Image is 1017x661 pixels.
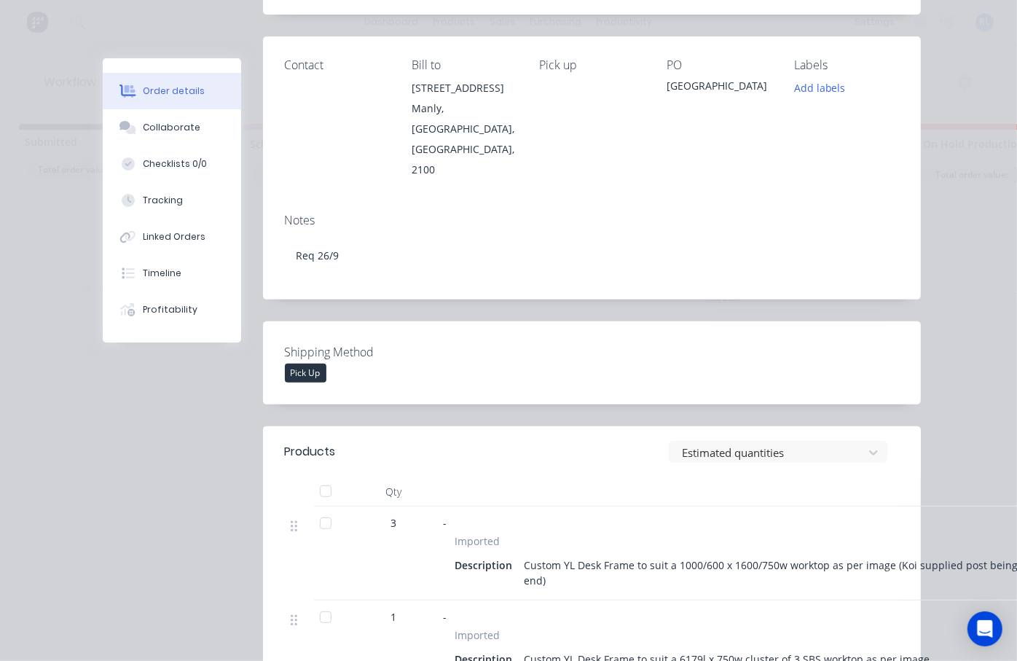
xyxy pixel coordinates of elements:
[412,78,517,98] div: [STREET_ADDRESS]
[667,78,771,98] div: [GEOGRAPHIC_DATA]
[143,121,200,134] div: Collaborate
[444,610,447,624] span: -
[285,343,467,361] label: Shipping Method
[455,627,500,643] span: Imported
[391,609,397,625] span: 1
[103,292,241,328] button: Profitability
[667,58,771,72] div: PO
[412,58,517,72] div: Bill to
[786,78,853,98] button: Add labels
[285,364,326,383] div: Pick Up
[350,477,438,506] div: Qty
[285,233,899,278] div: Req 26/9
[143,85,205,98] div: Order details
[285,443,336,461] div: Products
[103,109,241,146] button: Collaborate
[143,230,205,243] div: Linked Orders
[103,182,241,219] button: Tracking
[455,555,519,576] div: Description
[412,78,517,180] div: [STREET_ADDRESS]Manly, [GEOGRAPHIC_DATA], [GEOGRAPHIC_DATA], 2100
[967,611,1002,646] div: Open Intercom Messenger
[103,146,241,182] button: Checklists 0/0
[103,219,241,255] button: Linked Orders
[143,267,181,280] div: Timeline
[795,58,899,72] div: Labels
[103,255,241,292] button: Timeline
[540,58,644,72] div: Pick up
[412,98,517,180] div: Manly, [GEOGRAPHIC_DATA], [GEOGRAPHIC_DATA], 2100
[455,533,500,549] span: Imported
[143,157,207,171] div: Checklists 0/0
[143,194,183,207] div: Tracking
[285,58,389,72] div: Contact
[285,214,899,227] div: Notes
[103,73,241,109] button: Order details
[143,303,197,316] div: Profitability
[444,516,447,530] span: -
[391,515,397,531] span: 3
